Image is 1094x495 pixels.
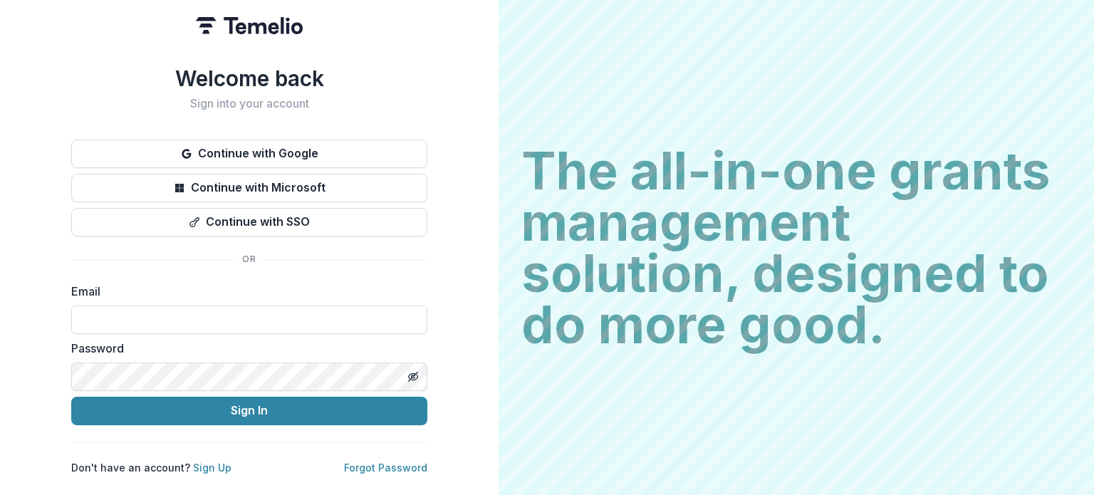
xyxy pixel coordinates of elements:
[402,365,424,388] button: Toggle password visibility
[193,462,231,474] a: Sign Up
[71,397,427,425] button: Sign In
[71,208,427,236] button: Continue with SSO
[71,460,231,475] p: Don't have an account?
[71,66,427,91] h1: Welcome back
[71,97,427,110] h2: Sign into your account
[71,340,419,357] label: Password
[344,462,427,474] a: Forgot Password
[196,17,303,34] img: Temelio
[71,283,419,300] label: Email
[71,174,427,202] button: Continue with Microsoft
[71,140,427,168] button: Continue with Google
